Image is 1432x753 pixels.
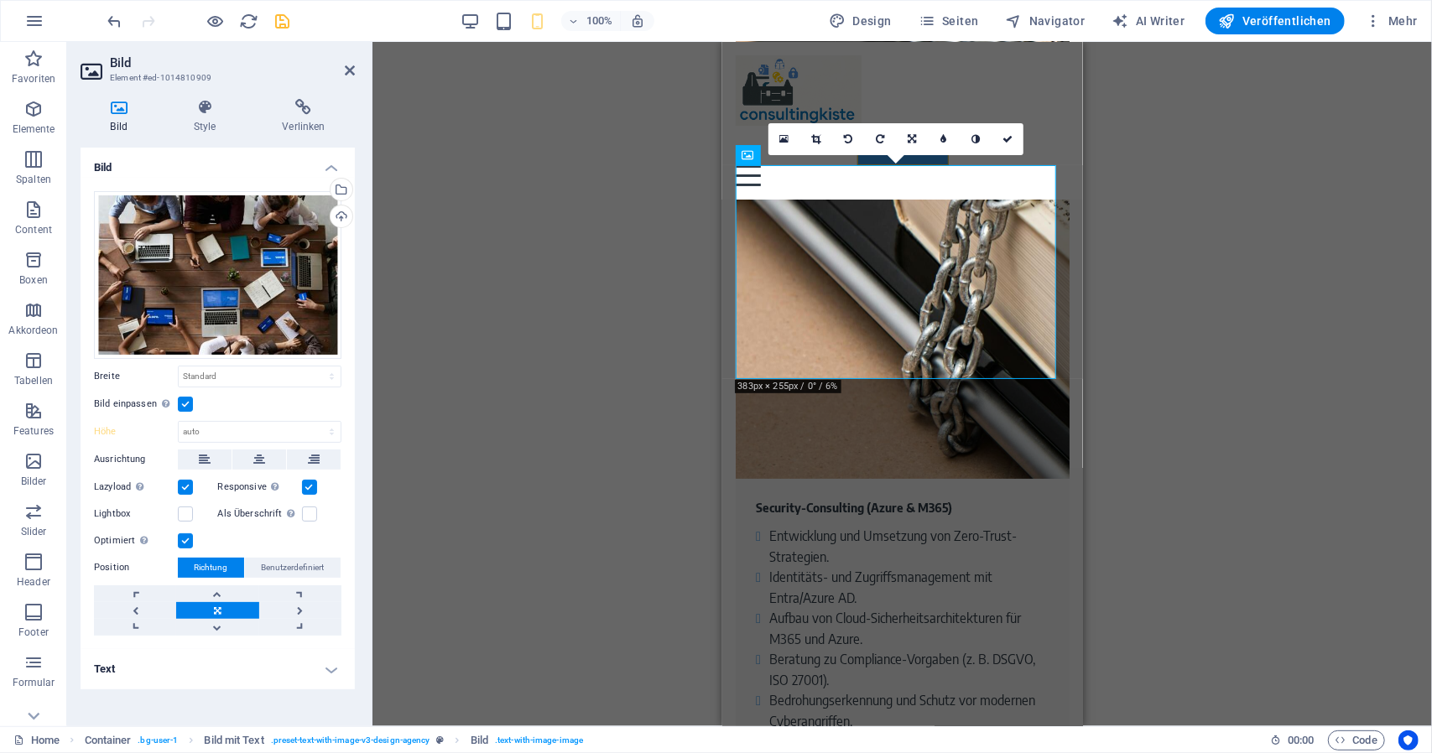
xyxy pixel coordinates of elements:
[21,525,47,538] p: Slider
[262,558,325,578] span: Benutzerdefiniert
[178,558,244,578] button: Richtung
[1006,13,1086,29] span: Navigator
[822,8,898,34] div: Design (Strg+Alt+Y)
[1219,13,1331,29] span: Veröffentlichen
[218,477,302,497] label: Responsive
[471,730,488,750] span: Klick zum Auswählen. Doppelklick zum Bearbeiten
[495,730,583,750] span: . text-with-image-image
[13,676,55,689] p: Formular
[273,12,293,31] i: Save (Ctrl+S)
[919,13,979,29] span: Seiten
[195,558,228,578] span: Richtung
[18,626,49,639] p: Footer
[16,173,51,186] p: Spalten
[1112,13,1185,29] span: AI Writer
[13,122,55,136] p: Elemente
[992,123,1023,155] a: Bestätigen ( Strg ⏎ )
[245,558,341,578] button: Benutzerdefiniert
[94,371,178,381] label: Breite
[105,11,125,31] button: undo
[253,99,355,134] h4: Verlinken
[13,424,54,438] p: Features
[928,123,960,155] a: Weichzeichnen
[94,394,178,414] label: Bild einpassen
[273,11,293,31] button: save
[800,123,832,155] a: Ausschneide-Modus
[960,123,992,155] a: Graustufen
[85,730,584,750] nav: breadcrumb
[106,12,125,31] i: Rückgängig: Unbekannte Aktion (Strg+Z)
[110,55,355,70] h2: Bild
[94,504,178,524] label: Lightbox
[85,730,132,750] span: Klick zum Auswählen. Doppelklick zum Bearbeiten
[822,8,898,34] button: Design
[239,11,259,31] button: reload
[15,223,52,236] p: Content
[14,374,53,387] p: Tabellen
[1270,730,1315,750] h6: Session-Zeit
[829,13,892,29] span: Design
[1106,8,1192,34] button: AI Writer
[94,558,178,578] label: Position
[13,730,60,750] a: Klick, um Auswahl aufzuheben. Doppelklick öffnet Seitenverwaltung
[17,575,50,589] p: Header
[94,191,341,359] div: overhead-view-of-a-diverse-team-in-a-business-meeting-using-laptops-and-tablets-RXRm9klILRbzM86w9...
[218,504,302,524] label: Als Überschrift
[12,72,55,86] p: Favoriten
[21,475,47,488] p: Bilder
[205,730,264,750] span: Klick zum Auswählen. Doppelklick zum Bearbeiten
[832,123,864,155] a: 90° links drehen
[240,12,259,31] i: Seite neu laden
[1358,8,1424,34] button: Mehr
[768,123,800,155] a: Wähle aus deinen Dateien, Stockfotos oder lade Dateien hoch
[1398,730,1419,750] button: Usercentrics
[138,730,178,750] span: . bg-user-1
[94,477,178,497] label: Lazyload
[630,13,645,29] i: Bei Größenänderung Zoomstufe automatisch an das gewählte Gerät anpassen.
[164,99,253,134] h4: Style
[81,649,355,689] h4: Text
[94,449,178,470] label: Ausrichtung
[1299,734,1302,746] span: :
[912,8,986,34] button: Seiten
[1365,13,1418,29] span: Mehr
[864,123,896,155] a: 90° rechts drehen
[110,70,321,86] h3: Element #ed-1014810909
[1288,730,1314,750] span: 00 00
[1205,8,1345,34] button: Veröffentlichen
[81,99,164,134] h4: Bild
[94,427,178,436] label: Höhe
[1336,730,1377,750] span: Code
[94,531,178,551] label: Optimiert
[561,11,621,31] button: 100%
[586,11,613,31] h6: 100%
[81,148,355,178] h4: Bild
[896,123,928,155] a: Ausrichtung ändern
[271,730,430,750] span: . preset-text-with-image-v3-design-agency
[206,11,226,31] button: Klicke hier, um den Vorschau-Modus zu verlassen
[19,273,48,287] p: Boxen
[999,8,1092,34] button: Navigator
[436,735,444,745] i: Dieses Element ist ein anpassbares Preset
[1328,730,1385,750] button: Code
[8,324,58,337] p: Akkordeon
